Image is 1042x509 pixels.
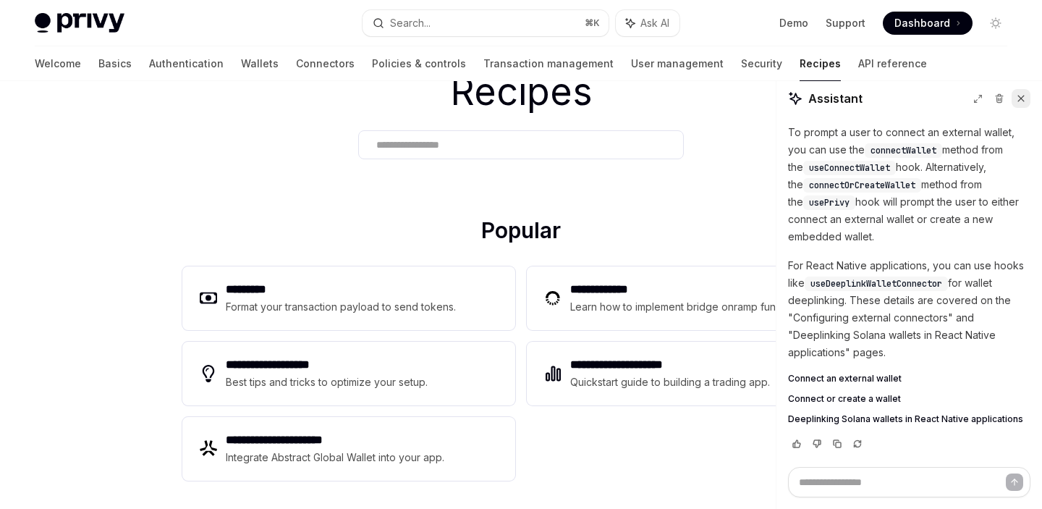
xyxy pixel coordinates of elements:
[779,16,808,30] a: Demo
[631,46,724,81] a: User management
[616,10,679,36] button: Ask AI
[241,46,279,81] a: Wallets
[35,46,81,81] a: Welcome
[788,373,1030,384] a: Connect an external wallet
[984,12,1007,35] button: Toggle dark mode
[226,374,430,391] div: Best tips and tricks to optimize your setup.
[296,46,355,81] a: Connectors
[788,393,901,405] span: Connect or create a wallet
[182,266,515,330] a: **** ****Format your transaction payload to send tokens.
[809,180,915,191] span: connectOrCreateWallet
[570,374,771,391] div: Quickstart guide to building a trading app.
[788,373,902,384] span: Connect an external wallet
[810,278,942,290] span: useDeeplinkWalletConnector
[182,217,860,249] h2: Popular
[809,162,890,174] span: useConnectWallet
[149,46,224,81] a: Authentication
[527,266,860,330] a: **** **** ***Learn how to implement bridge onramp functionality.
[35,13,124,33] img: light logo
[226,298,457,316] div: Format your transaction payload to send tokens.
[826,16,865,30] a: Support
[871,145,936,156] span: connectWallet
[226,449,446,466] div: Integrate Abstract Global Wallet into your app.
[585,17,600,29] span: ⌘ K
[800,46,841,81] a: Recipes
[858,46,927,81] a: API reference
[483,46,614,81] a: Transaction management
[788,413,1023,425] span: Deeplinking Solana wallets in React Native applications
[741,46,782,81] a: Security
[788,393,1030,405] a: Connect or create a wallet
[363,10,608,36] button: Search...⌘K
[883,12,973,35] a: Dashboard
[808,90,863,107] span: Assistant
[788,257,1030,361] p: For React Native applications, you can use hooks like for wallet deeplinking. These details are c...
[390,14,431,32] div: Search...
[809,197,850,209] span: usePrivy
[570,298,823,316] div: Learn how to implement bridge onramp functionality.
[894,16,950,30] span: Dashboard
[788,413,1030,425] a: Deeplinking Solana wallets in React Native applications
[372,46,466,81] a: Policies & controls
[640,16,669,30] span: Ask AI
[788,124,1030,245] p: To prompt a user to connect an external wallet, you can use the method from the hook. Alternative...
[98,46,132,81] a: Basics
[1006,474,1023,491] button: Send message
